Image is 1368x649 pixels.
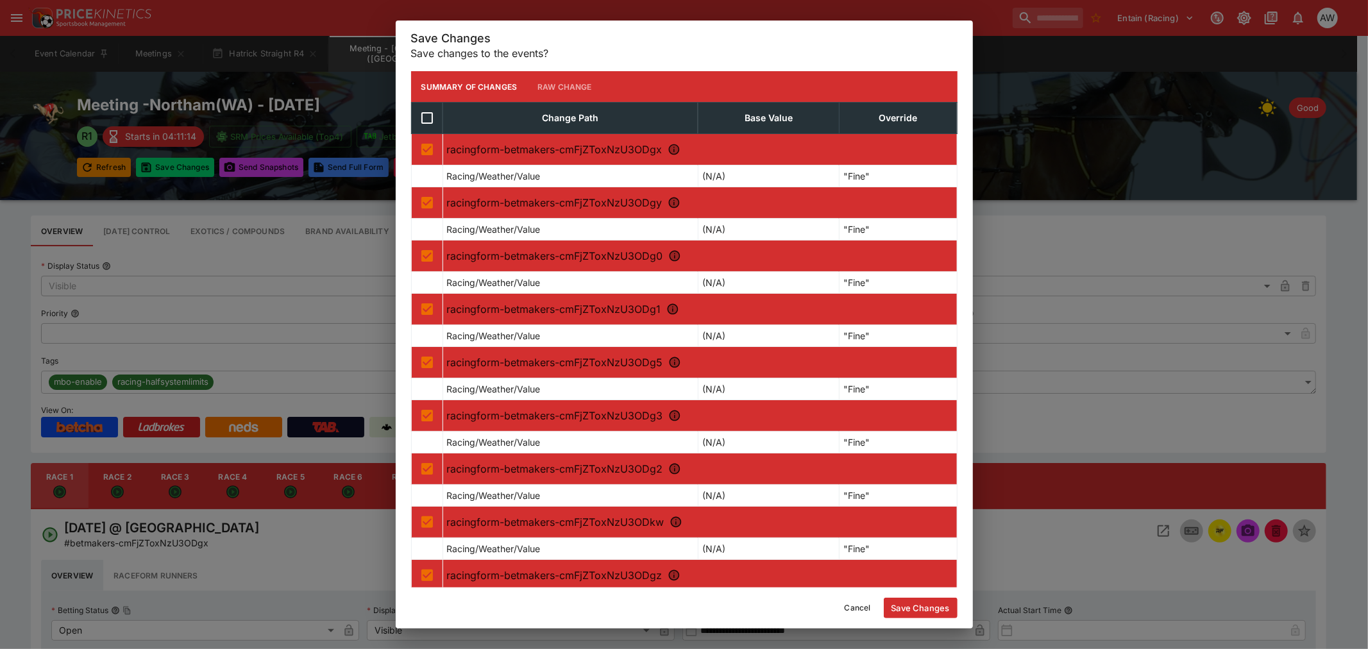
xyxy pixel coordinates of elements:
p: Racing/Weather/Value [447,223,541,236]
svg: R7 - Prime Trophies [668,462,681,475]
svg: R8 - Auto Owls Bentley [670,516,682,528]
button: Cancel [837,598,879,618]
svg: R1 - Monday's @ Northam [668,143,680,156]
p: Save changes to the events? [411,46,958,61]
p: racingform-betmakers-cmFjZToxNzU3ODkw [447,514,953,530]
p: racingform-betmakers-cmFjZToxNzU3ODg0 [447,248,953,264]
p: Racing/Weather/Value [447,435,541,449]
td: (N/A) [698,378,839,400]
p: racingform-betmakers-cmFjZToxNzU3ODgy [447,195,953,210]
svg: R5 - Get Your Quaddie On [668,356,681,369]
td: "Fine" [840,272,957,294]
svg: R3 - Deb's Diner [668,249,681,262]
td: "Fine" [840,485,957,507]
td: (N/A) [698,325,839,347]
th: Base Value [698,103,839,134]
p: racingform-betmakers-cmFjZToxNzU3ODg1 [447,301,953,317]
td: "Fine" [840,165,957,187]
svg: R2 - Afternoon In The Valley [668,196,680,209]
p: Racing/Weather/Value [447,489,541,502]
td: "Fine" [840,325,957,347]
p: Racing/Weather/Value [447,382,541,396]
th: Change Path [443,103,698,134]
p: racingform-betmakers-cmFjZToxNzU3ODg5 [447,355,953,370]
td: "Fine" [840,538,957,560]
p: racingform-betmakers-cmFjZToxNzU3ODg2 [447,461,953,476]
p: Racing/Weather/Value [447,276,541,289]
td: "Fine" [840,378,957,400]
td: (N/A) [698,538,839,560]
button: Save Changes [884,598,958,618]
p: Racing/Weather/Value [447,542,541,555]
th: Override [840,103,957,134]
td: (N/A) [698,219,839,240]
p: Racing/Weather/Value [447,169,541,183]
svg: R4 - Fuller Fitness [666,303,679,316]
td: "Fine" [840,219,957,240]
p: Racing/Weather/Value [447,329,541,342]
p: racingform-betmakers-cmFjZToxNzU3ODg3 [447,408,953,423]
p: racingform-betmakers-cmFjZToxNzU3ODgz [447,568,953,583]
td: (N/A) [698,432,839,453]
td: (N/A) [698,485,839,507]
svg: R9 - Sires On Ice (Wa) [668,569,680,582]
td: (N/A) [698,165,839,187]
td: (N/A) [698,272,839,294]
td: "Fine" [840,432,957,453]
h5: Save Changes [411,31,958,46]
p: racingform-betmakers-cmFjZToxNzU3ODgx [447,142,953,157]
button: Summary of Changes [411,71,528,102]
button: Raw Change [527,71,602,102]
svg: R6 - All Torque Engineering [668,409,681,422]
